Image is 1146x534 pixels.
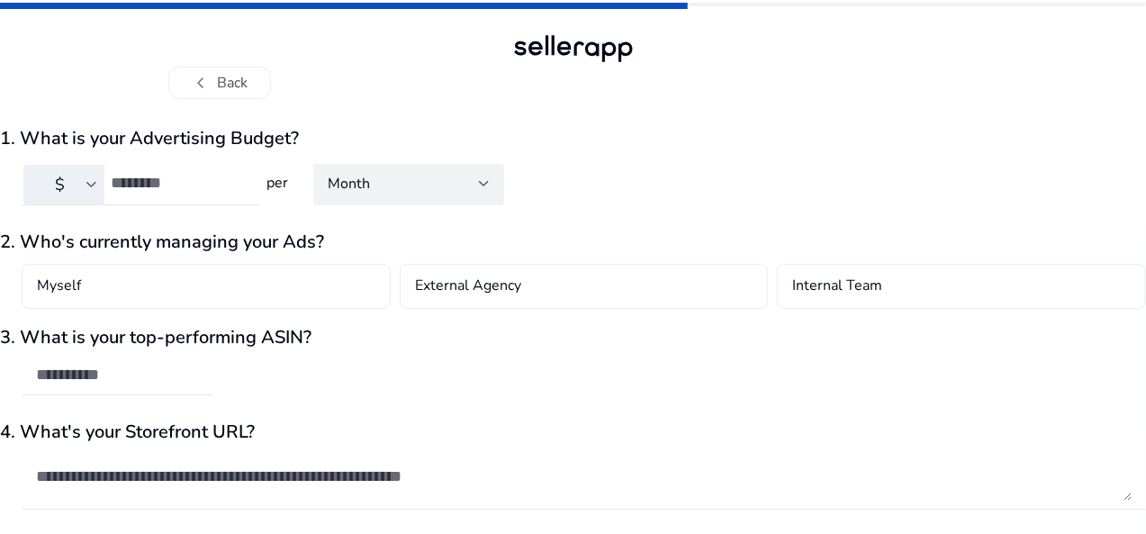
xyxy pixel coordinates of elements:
h4: Internal Team [792,276,882,297]
h4: per [259,175,292,192]
span: Month [328,174,370,194]
h4: Myself [37,276,81,297]
h4: External Agency [415,276,521,297]
span: $ [56,174,66,195]
button: chevron_leftBack [168,67,271,99]
span: chevron_left [191,72,212,94]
